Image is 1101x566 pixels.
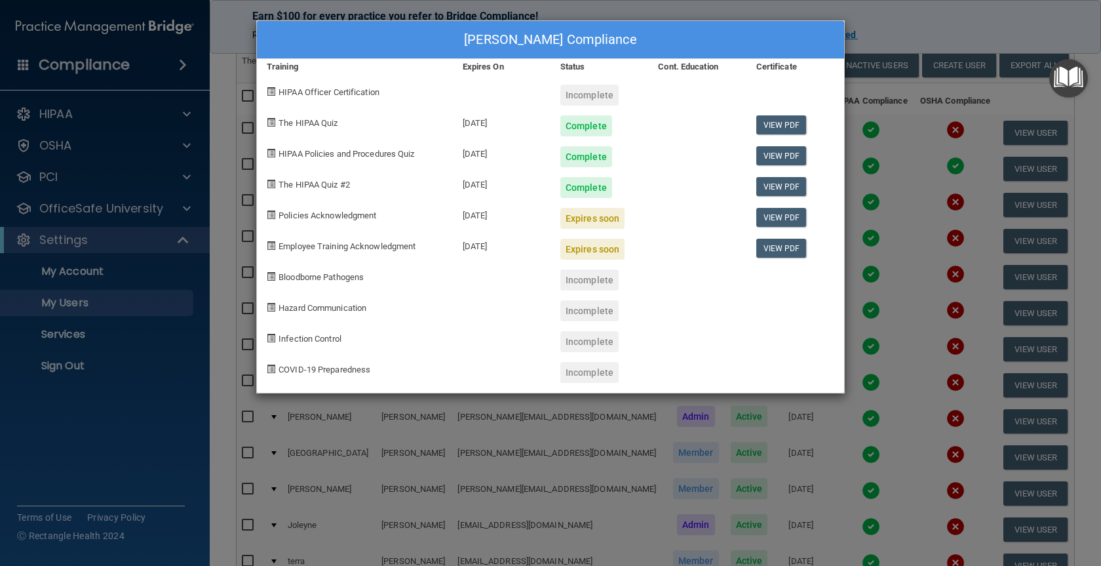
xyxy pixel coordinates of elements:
span: Employee Training Acknowledgment [279,241,415,251]
div: Status [550,59,648,75]
span: COVID-19 Preparedness [279,365,370,374]
div: Complete [560,146,612,167]
div: Expires soon [560,239,625,260]
span: The HIPAA Quiz [279,118,338,128]
button: Open Resource Center [1049,59,1088,98]
span: HIPAA Policies and Procedures Quiz [279,149,414,159]
a: View PDF [756,208,807,227]
a: View PDF [756,239,807,258]
a: View PDF [756,115,807,134]
div: Training [257,59,453,75]
div: [DATE] [453,167,550,198]
span: The HIPAA Quiz #2 [279,180,350,190]
div: [DATE] [453,229,550,260]
span: Hazard Communication [279,303,366,313]
div: [DATE] [453,106,550,136]
div: [DATE] [453,136,550,167]
div: Complete [560,177,612,198]
div: [DATE] [453,198,550,229]
div: Expires On [453,59,550,75]
div: Cont. Education [648,59,746,75]
div: Incomplete [560,362,619,383]
a: View PDF [756,146,807,165]
span: Policies Acknowledgment [279,211,376,220]
span: Bloodborne Pathogens [279,272,364,282]
div: Incomplete [560,85,619,106]
a: View PDF [756,177,807,196]
span: HIPAA Officer Certification [279,87,379,97]
div: [PERSON_NAME] Compliance [257,21,844,59]
span: Infection Control [279,334,341,344]
div: Incomplete [560,270,619,291]
div: Incomplete [560,300,619,321]
div: Complete [560,115,612,136]
div: Certificate [746,59,844,75]
div: Expires soon [560,208,625,229]
div: Incomplete [560,331,619,352]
